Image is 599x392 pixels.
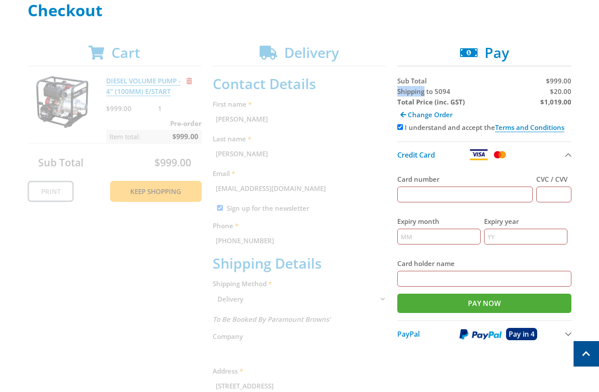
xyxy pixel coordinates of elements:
input: YY [484,229,567,245]
label: Card holder name [397,258,571,269]
button: Credit Card [397,141,571,167]
span: $20.00 [550,87,571,96]
input: Please accept the terms and conditions. [397,124,403,130]
strong: $1,019.00 [540,97,571,106]
img: PayPal [460,329,502,340]
span: Credit Card [397,150,435,160]
a: Terms and Conditions [495,123,564,132]
a: Change Order [397,107,456,122]
span: Sub Total [397,76,427,85]
span: PayPal [397,329,420,339]
img: Visa [469,149,488,160]
button: PayPal Pay in 4 [397,320,571,347]
h1: Checkout [28,2,571,19]
label: I understand and accept the [405,123,564,132]
span: Pay in 4 [509,329,535,339]
label: Expiry month [397,216,481,227]
span: Pay [485,43,509,62]
span: Change Order [408,110,453,119]
strong: Total Price (inc. GST) [397,97,465,106]
label: Expiry year [484,216,567,227]
input: MM [397,229,481,245]
input: Pay Now [397,294,571,313]
span: Shipping to 5094 [397,87,450,96]
label: Card number [397,174,533,184]
img: Mastercard [492,149,507,160]
label: CVC / CVV [536,174,571,184]
span: $999.00 [546,76,571,85]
